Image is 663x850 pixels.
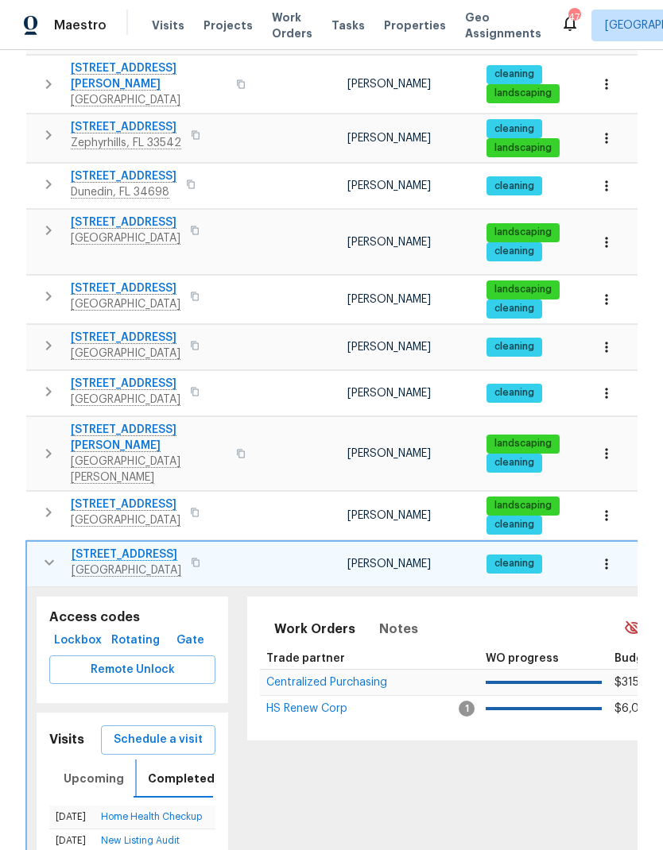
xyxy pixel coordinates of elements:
[347,510,431,521] span: [PERSON_NAME]
[113,631,158,651] span: Rotating
[101,836,180,845] a: New Listing Audit
[347,133,431,144] span: [PERSON_NAME]
[152,17,184,33] span: Visits
[347,448,431,459] span: [PERSON_NAME]
[486,653,559,664] span: WO progress
[488,245,541,258] span: cleaning
[488,557,541,570] span: cleaning
[101,725,215,755] button: Schedule a visit
[488,386,541,400] span: cleaning
[331,20,365,31] span: Tasks
[114,730,203,750] span: Schedule a visit
[488,302,541,315] span: cleaning
[488,437,558,450] span: landscaping
[64,769,124,789] span: Upcoming
[62,660,203,680] span: Remote Unlock
[49,626,107,655] button: Lockbox
[54,17,107,33] span: Maestro
[615,677,656,688] span: $315.40
[266,677,387,688] span: Centralized Purchasing
[459,701,475,717] span: 1
[488,456,541,469] span: cleaning
[488,226,558,239] span: landscaping
[488,499,558,512] span: landscaping
[274,618,355,640] span: Work Orders
[488,180,541,193] span: cleaning
[165,626,215,655] button: Gate
[266,678,387,687] a: Centralized Purchasing
[56,631,100,651] span: Lockbox
[204,17,253,33] span: Projects
[266,653,345,664] span: Trade partner
[49,655,215,685] button: Remote Unlock
[384,17,446,33] span: Properties
[615,653,655,664] span: Budget
[266,704,347,713] a: HS Renew Corp
[488,122,541,136] span: cleaning
[568,10,580,25] div: 47
[107,626,165,655] button: Rotating
[488,518,541,531] span: cleaning
[347,342,431,353] span: [PERSON_NAME]
[488,68,541,81] span: cleaning
[465,10,541,41] span: Geo Assignments
[347,294,431,305] span: [PERSON_NAME]
[488,283,558,296] span: landscaping
[347,180,431,191] span: [PERSON_NAME]
[488,87,558,100] span: landscaping
[347,388,431,399] span: [PERSON_NAME]
[488,141,558,155] span: landscaping
[347,237,431,248] span: [PERSON_NAME]
[488,340,541,354] span: cleaning
[49,806,95,829] td: [DATE]
[272,10,312,41] span: Work Orders
[49,732,84,748] h5: Visits
[148,769,215,789] span: Completed
[266,703,347,714] span: HS Renew Corp
[171,631,209,651] span: Gate
[379,618,418,640] span: Notes
[347,558,431,570] span: [PERSON_NAME]
[101,812,202,821] a: Home Health Checkup
[49,609,215,626] h5: Access codes
[347,79,431,90] span: [PERSON_NAME]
